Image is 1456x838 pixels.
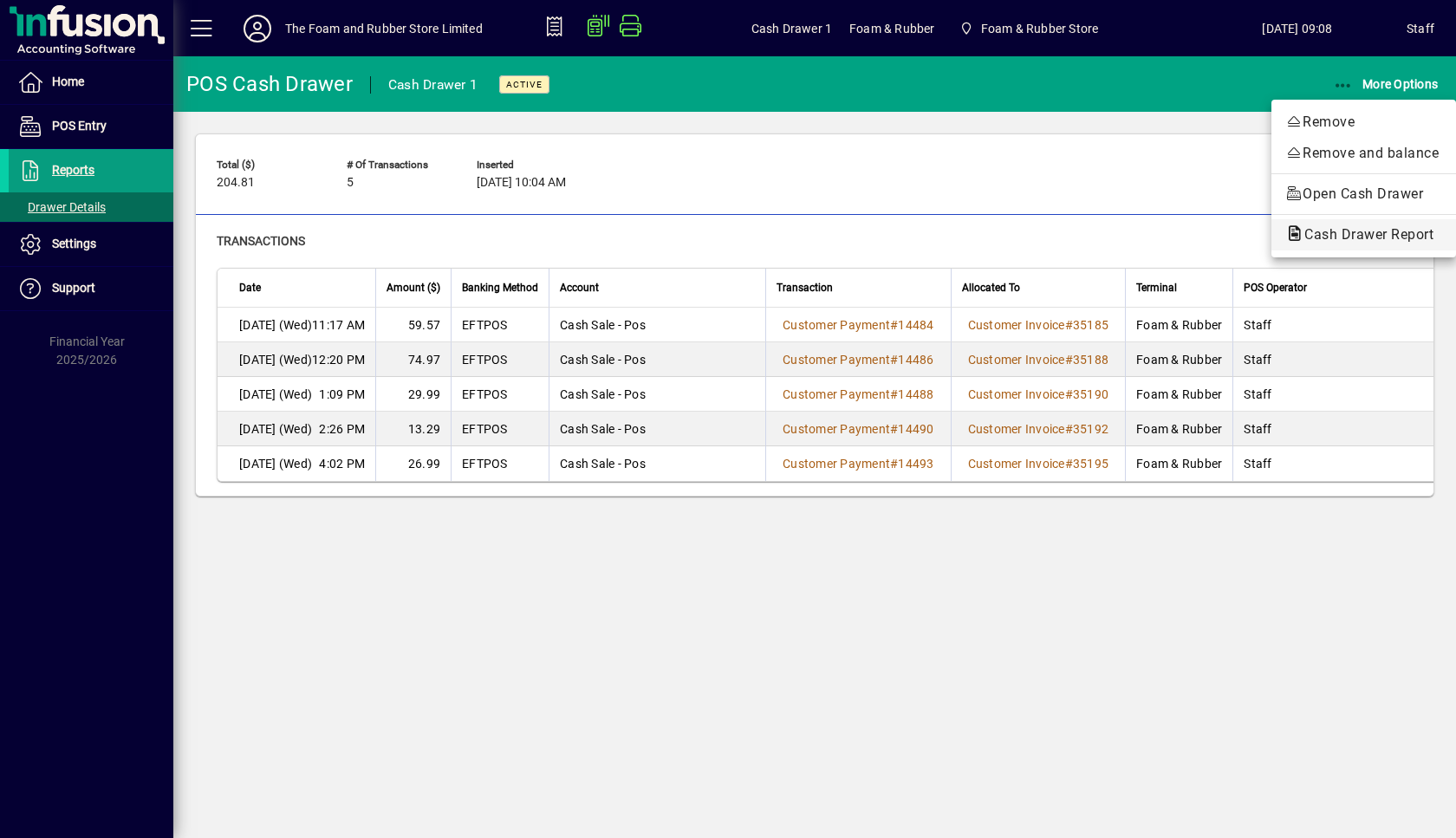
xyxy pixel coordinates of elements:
span: Cash Drawer Report [1285,226,1442,243]
span: Remove [1285,112,1442,133]
button: Open Cash Drawer [1271,179,1456,210]
button: Remove [1271,107,1456,138]
span: Remove and balance [1285,143,1442,164]
button: Remove and balance [1271,138,1456,169]
span: Open Cash Drawer [1285,184,1442,205]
